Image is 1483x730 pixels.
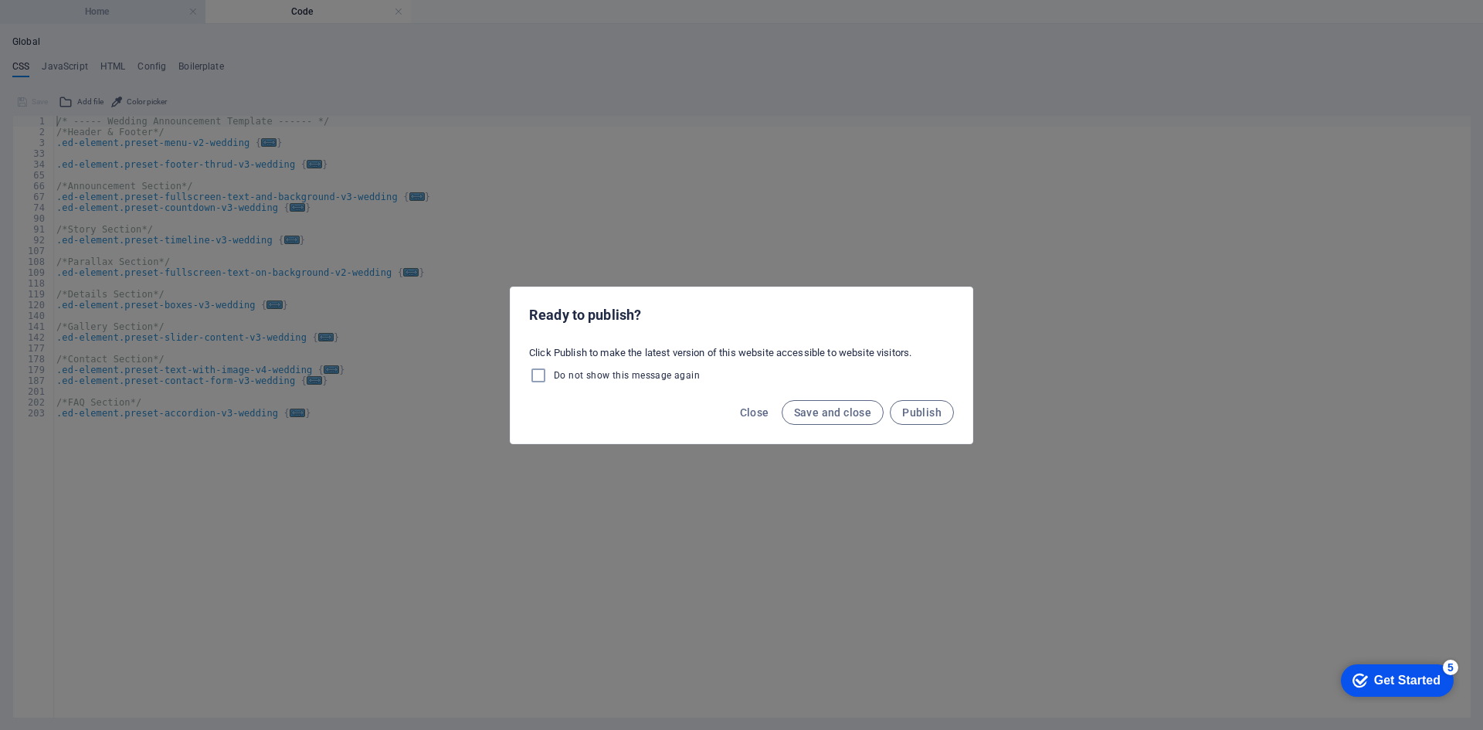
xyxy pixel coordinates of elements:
span: Publish [902,406,942,419]
span: Do not show this message again [554,369,700,382]
div: Get Started 5 items remaining, 0% complete [12,8,125,40]
div: 5 [114,3,130,19]
button: Save and close [782,400,884,425]
span: Save and close [794,406,872,419]
span: Close [740,406,769,419]
button: Close [734,400,775,425]
button: Publish [890,400,954,425]
div: Click Publish to make the latest version of this website accessible to website visitors. [511,340,972,391]
div: Get Started [46,17,112,31]
h2: Ready to publish? [529,306,954,324]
